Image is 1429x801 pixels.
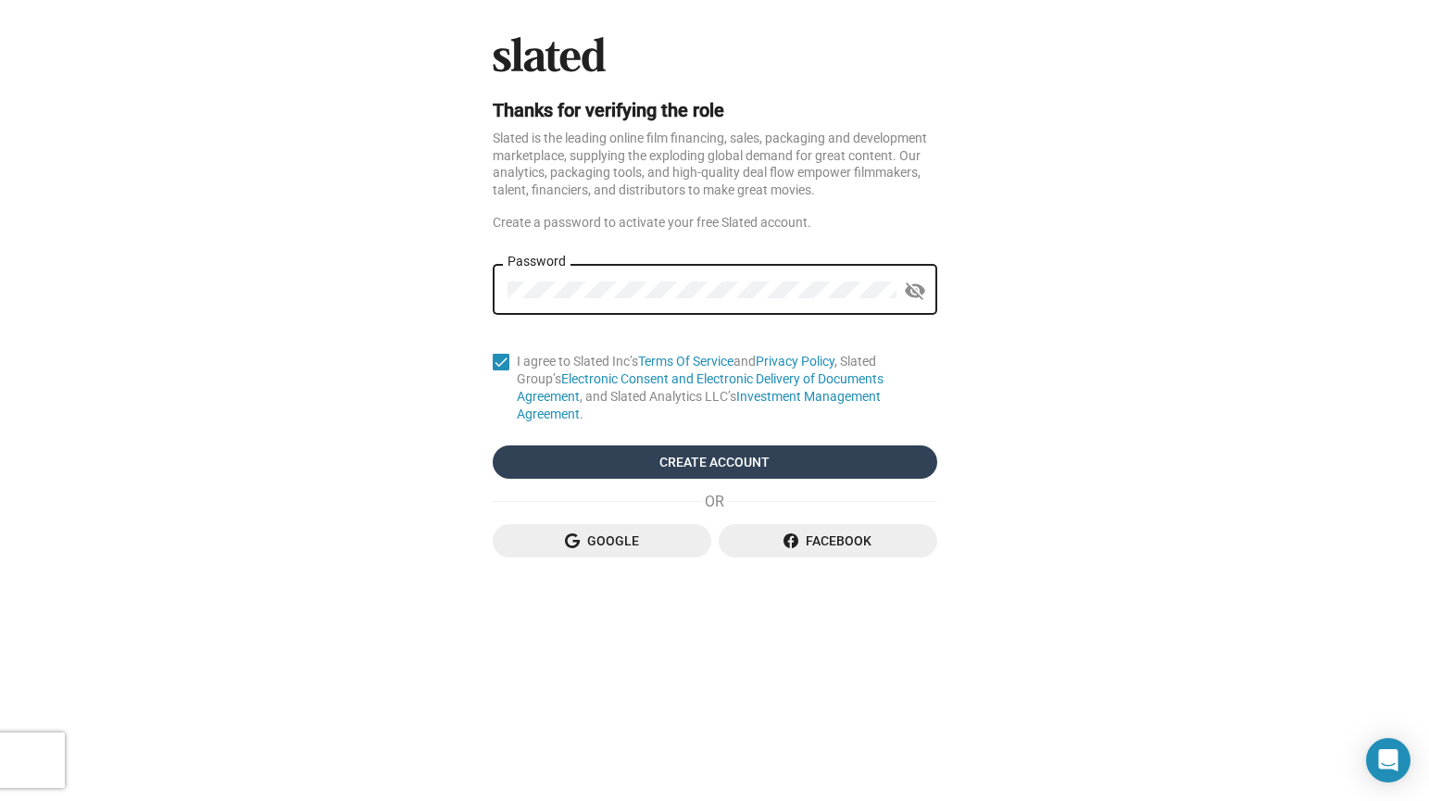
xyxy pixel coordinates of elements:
div: Open Intercom Messenger [1366,738,1410,782]
span: Create Account [508,445,922,479]
button: Create Account [493,445,937,479]
button: Show password [896,272,934,309]
div: Slated is the leading online film financing, sales, packaging and development marketplace, supply... [493,130,937,198]
a: Privacy Policy [756,354,834,369]
a: Electronic Consent and Electronic Delivery of Documents Agreement [517,371,884,404]
a: Investment Management Agreement [517,389,881,421]
span: Facebook [733,524,922,557]
div: Create a password to activate your free Slated account. [493,214,937,232]
a: Terms Of Service [638,354,733,369]
span: I agree to Slated Inc’s and , Slated Group’s , and Slated Analytics LLC’s . [517,353,937,423]
h2: Thanks for verifying the role [493,98,937,131]
mat-icon: visibility_off [904,277,926,306]
span: Google [508,524,696,557]
button: Google [493,524,711,557]
button: Facebook [719,524,937,557]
